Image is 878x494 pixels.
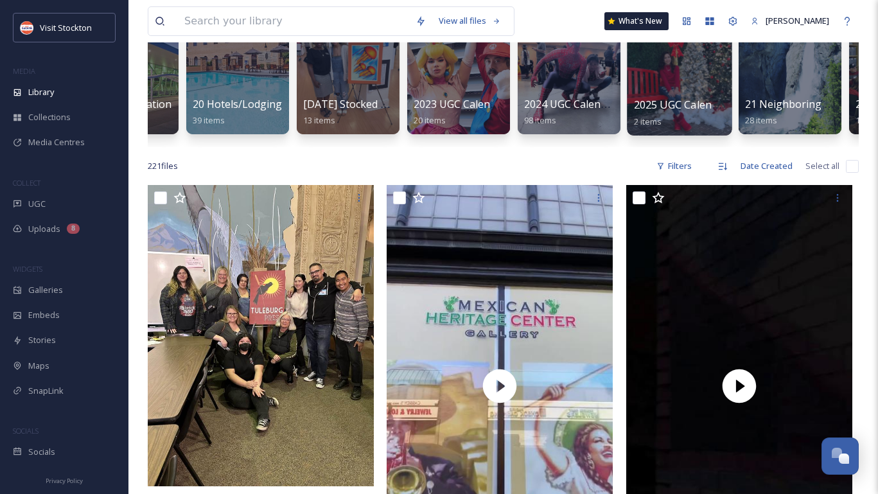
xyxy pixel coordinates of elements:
span: WIDGETS [13,264,42,274]
span: SnapLink [28,385,64,397]
a: [PERSON_NAME] [744,8,836,33]
div: Date Created [734,154,799,179]
span: Uploads [28,223,60,235]
span: 221 file s [148,160,178,172]
input: Search your library [178,7,409,35]
span: Media Centres [28,136,85,148]
span: Stories [28,334,56,346]
span: 20 items [414,114,446,126]
span: Select all [805,160,839,172]
a: View all files [432,8,507,33]
a: Privacy Policy [46,472,83,488]
img: unnamed.jpeg [21,21,33,34]
span: SOCIALS [13,426,39,436]
span: 98 items [524,114,556,126]
span: 20 Hotels/Lodging [193,97,282,111]
a: 2023 UGC Calendar - Rights Approved (For followup)20 items [414,98,665,126]
span: 2 items [634,115,662,127]
span: Library [28,86,54,98]
a: What's New [604,12,669,30]
span: 2024 UGC Calendar - Rights Approved [524,97,706,111]
span: 2023 UGC Calendar - Rights Approved (For followup) [414,97,665,111]
div: 8 [67,224,80,234]
span: Maps [28,360,49,372]
span: 2025 UGC Calendar - Rights Approved [634,98,820,112]
span: COLLECT [13,178,40,188]
a: 2024 UGC Calendar - Rights Approved98 items [524,98,706,126]
span: 13 items [303,114,335,126]
span: Visit Stockton [40,22,92,33]
span: [DATE] Stocked Full of Arts Campaign UGC [303,97,507,111]
span: Collections [28,111,71,123]
span: Socials [28,446,55,458]
a: 21 Neighboring Regions28 items [745,98,863,126]
button: Open Chat [821,437,859,475]
span: Galleries [28,284,63,296]
span: 28 items [745,114,777,126]
span: Embeds [28,309,60,321]
a: 20 Hotels/Lodging39 items [193,98,282,126]
span: 21 Neighboring Regions [745,97,863,111]
span: MEDIA [13,66,35,76]
span: Privacy Policy [46,477,83,485]
a: 2025 UGC Calendar - Rights Approved2 items [634,99,820,127]
span: UGC [28,198,46,210]
div: Filters [650,154,698,179]
a: [DATE] Stocked Full of Arts Campaign UGC13 items [303,98,507,126]
span: 39 items [193,114,225,126]
span: [PERSON_NAME] [766,15,829,26]
img: Tuleberg Press.jpeg [148,185,374,486]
